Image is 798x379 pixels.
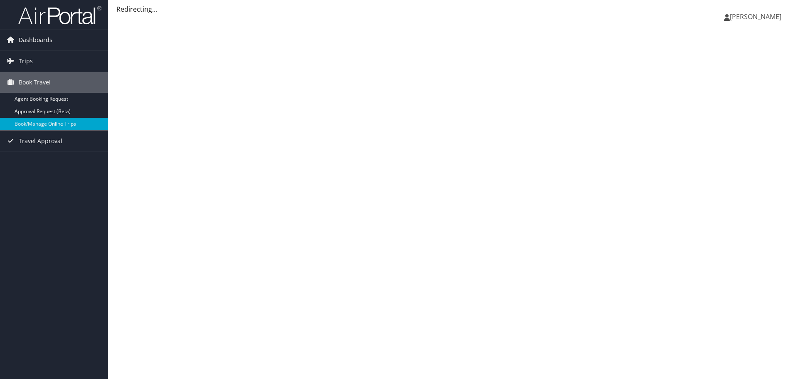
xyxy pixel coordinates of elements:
[19,51,33,72] span: Trips
[19,30,52,50] span: Dashboards
[730,12,781,21] span: [PERSON_NAME]
[116,4,790,14] div: Redirecting...
[18,5,101,25] img: airportal-logo.png
[19,131,62,151] span: Travel Approval
[724,4,790,29] a: [PERSON_NAME]
[19,72,51,93] span: Book Travel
